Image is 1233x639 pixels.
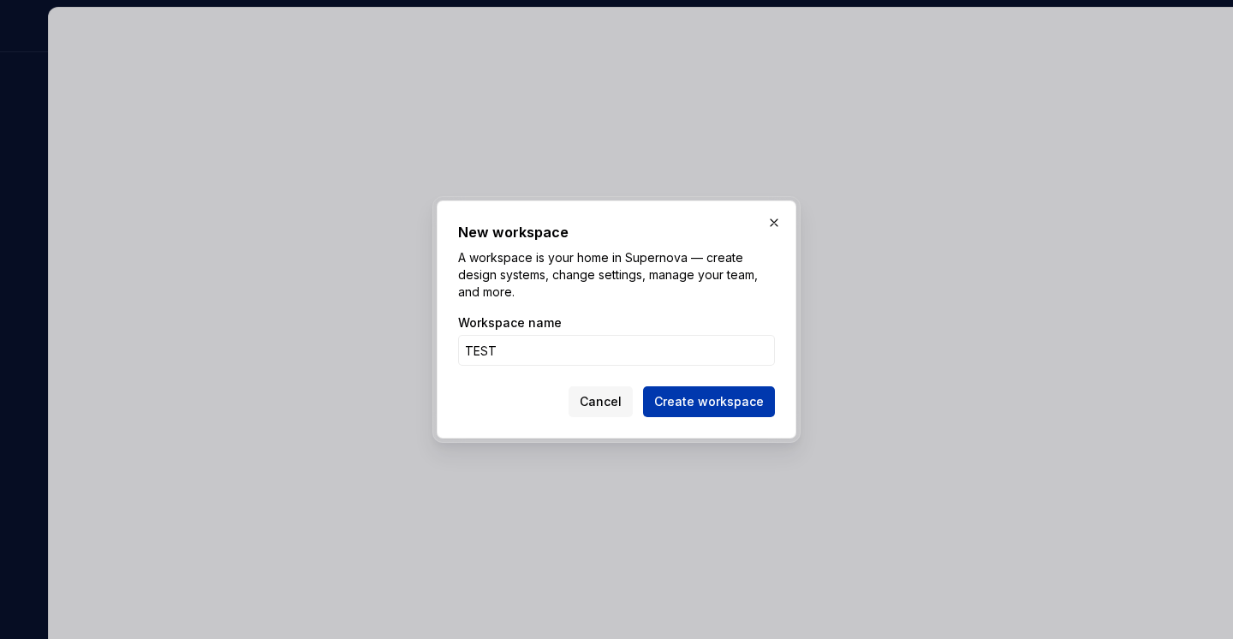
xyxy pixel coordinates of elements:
[580,393,622,410] span: Cancel
[458,314,562,331] label: Workspace name
[458,249,775,301] p: A workspace is your home in Supernova — create design systems, change settings, manage your team,...
[458,222,775,242] h2: New workspace
[643,386,775,417] button: Create workspace
[569,386,633,417] button: Cancel
[654,393,764,410] span: Create workspace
